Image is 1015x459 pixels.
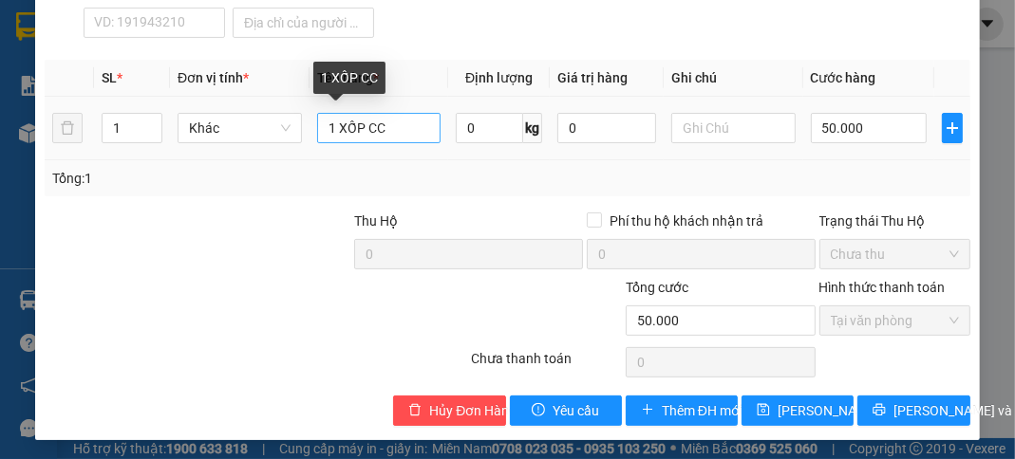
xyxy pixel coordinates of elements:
button: save[PERSON_NAME] thay đổi [742,395,854,426]
span: printer [873,403,886,418]
div: Tổng: 1 [52,168,393,189]
button: plusThêm ĐH mới [626,395,738,426]
span: Tổng cước [626,280,688,295]
span: Cước hàng [811,70,876,85]
span: Hủy Đơn Hàng [429,400,517,421]
span: save [757,403,770,418]
span: Khác [189,114,291,142]
div: 1 XỐP CC [313,62,385,94]
span: plus [943,120,962,136]
span: Định lượng [465,70,533,85]
label: Hình thức thanh toán [819,280,946,295]
span: Giá trị hàng [557,70,628,85]
button: exclamation-circleYêu cầu [510,395,622,426]
span: [PERSON_NAME] thay đổi [778,400,930,421]
button: printer[PERSON_NAME] và In [857,395,969,426]
button: deleteHủy Đơn Hàng [393,395,505,426]
input: Địa chỉ của người nhận [233,8,374,38]
button: plus [942,113,963,143]
span: SL [102,70,117,85]
span: Tại văn phòng [831,306,959,335]
div: Chưa thanh toán [469,348,624,381]
th: Ghi chú [664,60,803,97]
span: Đơn vị tính [178,70,249,85]
div: Trạng thái Thu Hộ [819,211,970,231]
span: Thêm ĐH mới [662,400,742,421]
span: exclamation-circle [532,403,545,418]
input: VD: Bàn, Ghế [317,113,442,143]
span: Chưa thu [831,240,959,268]
span: kg [523,113,542,143]
button: delete [52,113,83,143]
span: delete [408,403,422,418]
span: Yêu cầu [553,400,599,421]
span: plus [641,403,654,418]
span: Phí thu hộ khách nhận trả [602,211,771,231]
input: Ghi Chú [671,113,796,143]
span: Thu Hộ [354,213,398,229]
